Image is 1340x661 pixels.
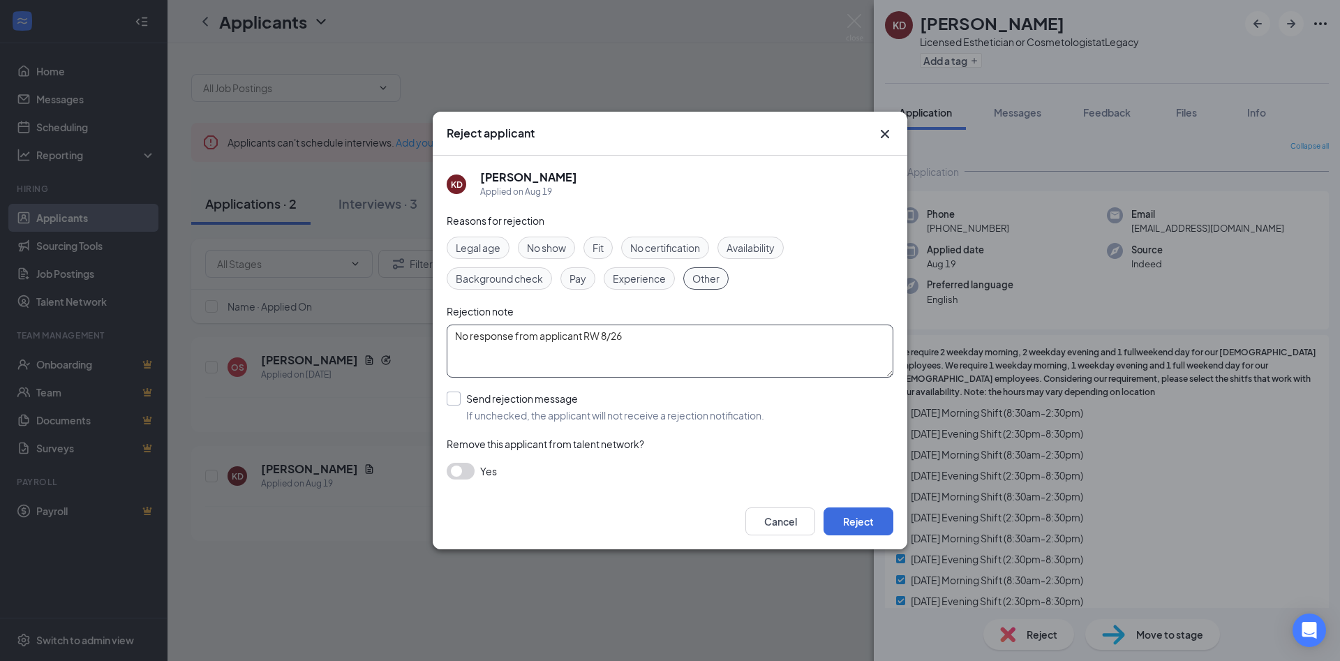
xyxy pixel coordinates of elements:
div: KD [451,179,463,191]
div: Applied on Aug 19 [480,185,577,199]
span: Reasons for rejection [447,214,544,227]
span: Yes [480,463,497,480]
button: Close [877,126,893,142]
span: Legal age [456,240,500,255]
span: Fit [593,240,604,255]
span: No certification [630,240,700,255]
span: No show [527,240,566,255]
span: Background check [456,271,543,286]
button: Reject [824,507,893,535]
h5: [PERSON_NAME] [480,170,577,185]
button: Cancel [745,507,815,535]
span: Remove this applicant from talent network? [447,438,644,450]
span: Availability [727,240,775,255]
span: Experience [613,271,666,286]
textarea: No response from applicant RW 8/26 [447,325,893,378]
div: Open Intercom Messenger [1293,614,1326,647]
span: Rejection note [447,305,514,318]
span: Other [692,271,720,286]
h3: Reject applicant [447,126,535,141]
span: Pay [569,271,586,286]
svg: Cross [877,126,893,142]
